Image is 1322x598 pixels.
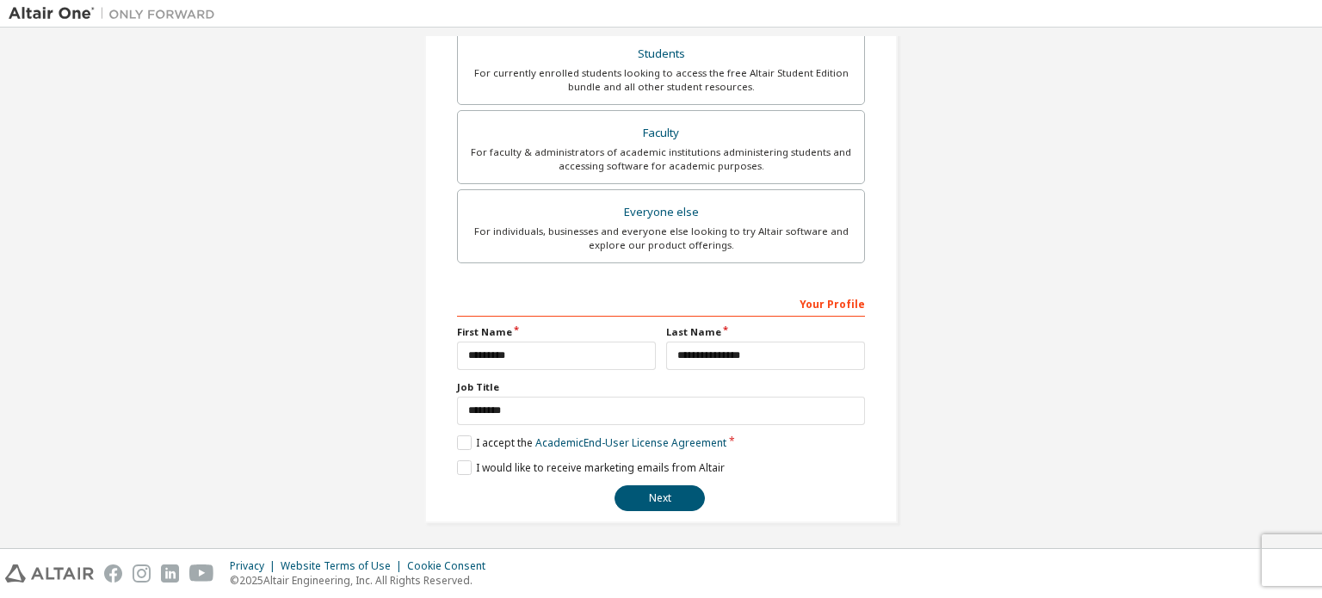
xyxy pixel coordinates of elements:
[230,573,496,588] p: © 2025 Altair Engineering, Inc. All Rights Reserved.
[457,435,726,450] label: I accept the
[468,66,854,94] div: For currently enrolled students looking to access the free Altair Student Edition bundle and all ...
[468,42,854,66] div: Students
[457,325,656,339] label: First Name
[468,121,854,145] div: Faculty
[457,289,865,317] div: Your Profile
[161,564,179,583] img: linkedin.svg
[457,460,725,475] label: I would like to receive marketing emails from Altair
[281,559,407,573] div: Website Terms of Use
[468,225,854,252] div: For individuals, businesses and everyone else looking to try Altair software and explore our prod...
[5,564,94,583] img: altair_logo.svg
[104,564,122,583] img: facebook.svg
[468,145,854,173] div: For faculty & administrators of academic institutions administering students and accessing softwa...
[189,564,214,583] img: youtube.svg
[468,200,854,225] div: Everyone else
[615,485,705,511] button: Next
[407,559,496,573] div: Cookie Consent
[535,435,726,450] a: Academic End-User License Agreement
[230,559,281,573] div: Privacy
[457,380,865,394] label: Job Title
[666,325,865,339] label: Last Name
[133,564,151,583] img: instagram.svg
[9,5,224,22] img: Altair One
